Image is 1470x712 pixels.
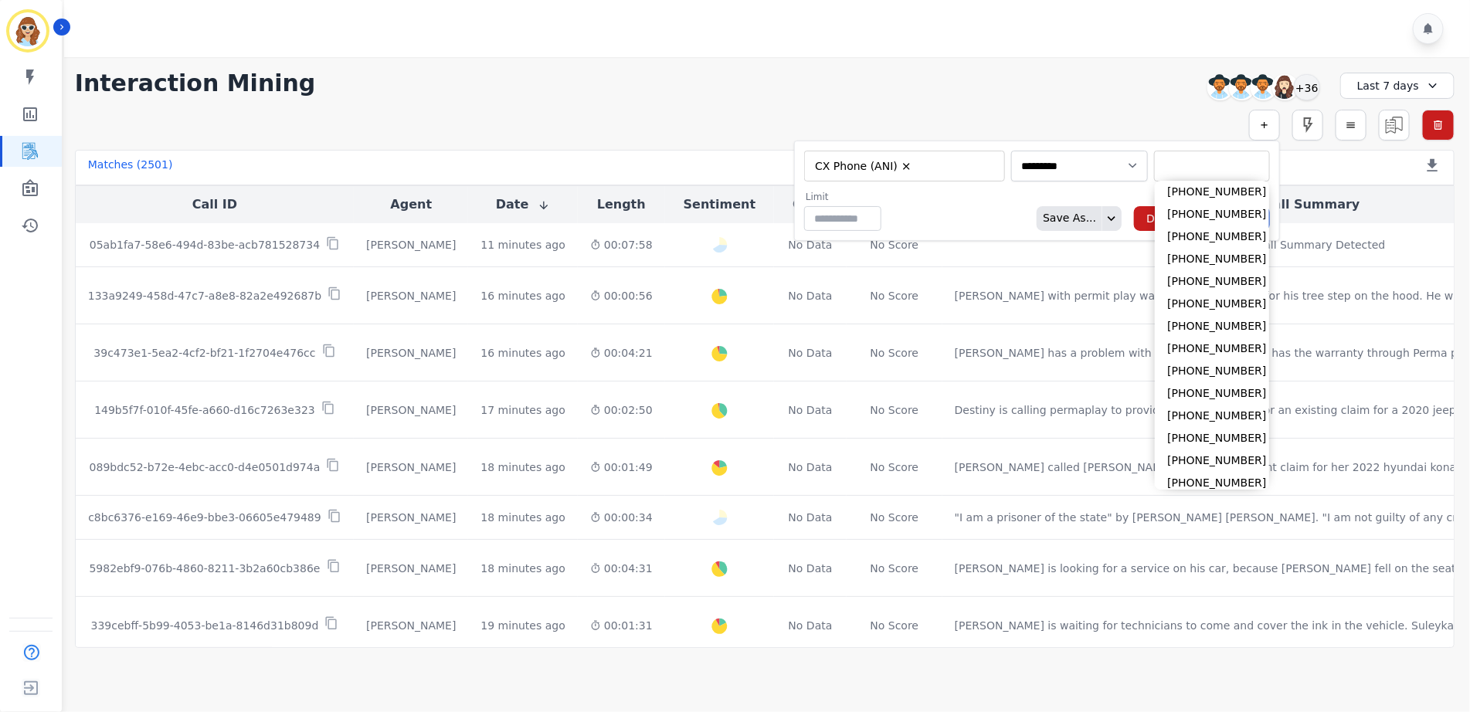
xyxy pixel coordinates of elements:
button: Sentiment [684,195,755,214]
div: 00:00:34 [590,510,653,525]
div: 16 minutes ago [480,288,565,303]
li: [PHONE_NUMBER] [1155,293,1269,315]
label: Limit [806,191,881,203]
div: No Score [871,237,919,253]
div: 00:00:56 [590,288,653,303]
li: CX Phone (ANI) [810,159,918,174]
button: Call ID [192,195,237,214]
div: [PERSON_NAME] [366,402,456,418]
div: [PERSON_NAME] [366,561,456,576]
div: 00:04:31 [590,561,653,576]
div: [PERSON_NAME] [366,618,456,633]
p: 5982ebf9-076b-4860-8211-3b2a60cb386e [89,561,320,576]
div: [PERSON_NAME] [366,237,456,253]
ul: selected options [1158,158,1266,175]
li: [PHONE_NUMBER] [1155,315,1269,337]
div: +36 [1294,74,1320,100]
div: 00:04:21 [590,345,653,361]
button: Delete [1134,206,1194,231]
div: No Data [786,510,834,525]
div: No Data [786,561,834,576]
button: Call Summary [1264,195,1360,214]
div: No Score [871,459,919,475]
div: Last 7 days [1340,73,1455,99]
div: No Score [871,510,919,525]
div: 16 minutes ago [480,345,565,361]
div: 19 minutes ago [480,618,565,633]
p: 05ab1fa7-58e6-494d-83be-acb781528734 [90,237,320,253]
button: CSAT [793,195,828,214]
li: [PHONE_NUMBER] [1155,181,1269,203]
div: 11 minutes ago [480,237,565,253]
p: 133a9249-458d-47c7-a8e8-82a2e492687b [88,288,321,303]
div: No Data [786,402,834,418]
li: [PHONE_NUMBER] [1155,360,1269,382]
div: No Score [871,345,919,361]
ul: selected options [808,157,995,175]
div: 00:01:49 [590,459,653,475]
li: [PHONE_NUMBER] [1155,472,1269,494]
div: 00:07:58 [590,237,653,253]
div: Matches ( 2501 ) [88,157,173,178]
button: Agent [390,195,432,214]
div: 00:01:31 [590,618,653,633]
div: No Data [786,237,834,253]
div: 18 minutes ago [480,459,565,475]
div: No Score [871,288,919,303]
li: [PHONE_NUMBER] [1155,405,1269,427]
div: [PERSON_NAME] [366,459,456,475]
button: Remove CX Phone (ANI) [901,161,912,172]
img: Bordered avatar [9,12,46,49]
li: [PHONE_NUMBER] [1155,248,1269,270]
li: [PHONE_NUMBER] [1155,337,1269,360]
p: c8bc6376-e169-46e9-bbe3-06605e479489 [88,510,321,525]
li: [PHONE_NUMBER] [1155,382,1269,405]
p: 089bdc52-b72e-4ebc-acc0-d4e0501d974a [90,459,321,475]
p: 39c473e1-5ea2-4cf2-bf21-1f2704e476cc [93,345,315,361]
div: No Data [786,288,834,303]
button: Length [597,195,646,214]
div: Save As... [1037,206,1096,231]
div: No Score [871,402,919,418]
li: [PHONE_NUMBER] [1155,270,1269,293]
div: 18 minutes ago [480,510,565,525]
div: No Score [871,561,919,576]
li: [PHONE_NUMBER] [1155,203,1269,225]
p: 149b5f7f-010f-45fe-a660-d16c7263e323 [94,402,315,418]
div: [PERSON_NAME] [366,345,456,361]
div: No Score [871,618,919,633]
div: No Data [786,618,834,633]
li: [PHONE_NUMBER] [1155,225,1269,248]
div: 18 minutes ago [480,561,565,576]
div: 00:02:50 [590,402,653,418]
div: 17 minutes ago [480,402,565,418]
li: [PHONE_NUMBER] [1155,449,1269,472]
p: 339cebff-5b99-4053-be1a-8146d31b809d [91,618,319,633]
div: No Data [786,459,834,475]
button: Date [496,195,551,214]
div: [PERSON_NAME] [366,510,456,525]
h1: Interaction Mining [75,70,316,97]
li: [PHONE_NUMBER] [1155,427,1269,449]
div: [PERSON_NAME] [366,288,456,303]
div: No Data [786,345,834,361]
